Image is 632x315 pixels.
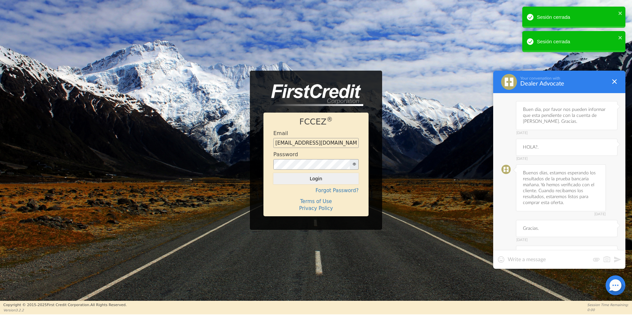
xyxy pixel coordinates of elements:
[516,101,617,130] div: Buen dia, por favor nos pueden informar que esta pendiente con la cuenta de [PERSON_NAME]. Gracias.
[273,151,298,157] h4: Password
[516,139,617,156] div: HOLA?.
[587,302,629,307] p: Session Time Remaining:
[273,205,359,211] h4: Privacy Policy
[618,9,623,17] button: close
[273,198,359,204] h4: Terms of Use
[516,164,606,211] div: Buenos días, estamos esperando los resultados de la prueba bancaria mañana. Ya hemos verificado c...
[273,188,359,193] h4: Forgot Password?
[3,308,127,313] p: Version 3.2.2
[273,138,359,148] input: Enter email
[90,303,127,307] span: All Rights Reserved.
[273,173,359,184] button: Login
[537,14,616,21] div: Sesión cerrada
[516,246,617,263] div: Y acerca de [PERSON_NAME].
[618,34,623,41] button: close
[516,157,617,161] span: [DATE]
[520,81,607,87] div: Dealer Advocate
[516,238,617,242] span: [DATE]
[3,302,127,308] p: Copyright © 2015- 2025 First Credit Corporation.
[273,130,288,136] h4: Email
[520,76,607,81] div: Your conversation with
[516,131,617,135] span: [DATE]
[273,159,350,170] input: password
[537,38,616,46] div: Sesión cerrada
[516,212,606,216] span: [DATE]
[587,307,629,312] p: 0:00
[327,116,333,123] sup: ®
[263,84,363,106] img: logo-CMu_cnol.png
[273,117,359,127] h1: FCCEZ
[516,220,617,237] div: Gracias.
